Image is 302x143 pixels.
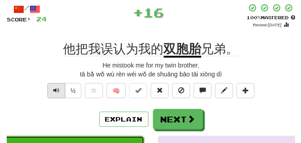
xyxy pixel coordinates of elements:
[144,5,164,20] span: 16
[7,4,47,15] div: /
[7,61,295,70] div: He mistook me for my twin brother.
[201,42,239,56] span: 兄弟。
[36,15,47,23] span: 24
[106,83,126,98] button: 🧠
[172,83,190,98] button: Ignore sentence (alt+i)
[64,42,164,56] span: 他把我误认为我的
[47,83,65,98] button: Play sentence audio (ctl+space)
[129,83,147,98] button: Set this sentence to 100% Mastered (alt+m)
[133,4,144,21] span: +
[85,83,103,98] button: Favorite sentence (alt+f)
[7,70,295,79] div: tā bǎ wǒ wù rèn wéi wǒ de shuāng bāo tāi xiōng dì
[247,14,295,21] div: Mastered
[194,83,212,98] button: Discuss sentence (alt+u)
[253,22,282,27] small: Review: [DATE]
[65,83,82,98] button: ½
[164,42,201,58] u: 双胞胎
[237,83,255,98] button: Add to collection (alt+a)
[7,17,31,22] span: Score:
[215,83,233,98] button: Edit sentence (alt+d)
[153,109,203,130] button: Next
[46,83,82,103] div: Text-to-speech controls
[247,15,261,20] span: 100 %
[99,112,149,127] button: Explain
[151,83,169,98] button: Reset to 0% Mastered (alt+r)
